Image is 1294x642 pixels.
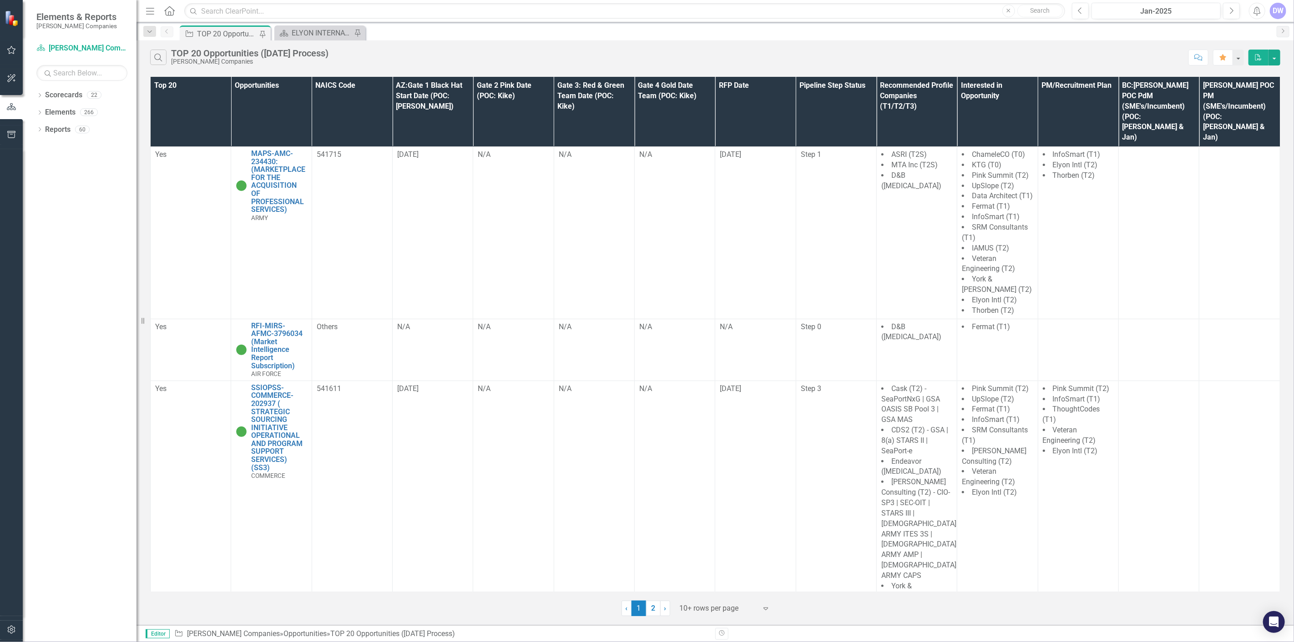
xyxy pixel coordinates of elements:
td: Double-Click to Edit [393,319,473,381]
div: N/A [478,384,549,394]
td: Double-Click to Edit [554,147,634,319]
span: [PERSON_NAME] Consulting (T2) [962,446,1026,466]
span: ‹ [626,604,628,612]
span: ChameleCO (T0) [972,150,1025,159]
button: Jan-2025 [1092,3,1221,19]
div: N/A [397,322,468,332]
span: Veteran Engineering (T2) [962,467,1015,486]
span: Fermat (T1) [972,322,1010,331]
span: AIR FORCE [251,370,281,377]
a: Opportunities [283,629,327,638]
span: KTG (T0) [972,160,1001,169]
span: Others [317,322,338,331]
span: [DATE] [720,384,741,393]
span: ThoughtCodes (T1) [1043,405,1100,424]
div: N/A [639,322,710,332]
td: Double-Click to Edit [715,319,796,381]
span: COMMERCE [251,472,285,479]
td: Double-Click to Edit [1199,319,1280,381]
a: [PERSON_NAME] Companies [187,629,280,638]
span: Step 0 [801,322,821,331]
div: TOP 20 Opportunities ([DATE] Process) [330,629,455,638]
span: [DATE] [397,150,419,159]
td: Double-Click to Edit [554,319,634,381]
a: [PERSON_NAME] Companies [36,43,127,54]
td: Double-Click to Edit [1038,147,1118,319]
div: Jan-2025 [1095,6,1218,17]
span: ARMY [251,214,268,221]
div: N/A [720,322,791,332]
td: Double-Click to Edit [1038,381,1118,625]
td: Double-Click to Edit [312,147,392,319]
span: Cask (T2) - SeaPortNxG | GSA OASIS SB Pool 3 | GSA MAS [881,384,940,424]
td: Double-Click to Edit [393,147,473,319]
div: Open Intercom Messenger [1263,611,1285,633]
img: Active [236,180,247,191]
input: Search Below... [36,65,127,81]
span: Elements & Reports [36,11,117,22]
td: Double-Click to Edit [957,147,1038,319]
td: Double-Click to Edit [151,319,231,381]
img: ClearPoint Strategy [4,10,20,26]
div: N/A [639,150,710,160]
span: Pink Summit (T2) [1053,384,1110,393]
td: Double-Click to Edit [796,147,876,319]
td: Double-Click to Edit [1119,319,1199,381]
div: N/A [559,150,630,160]
span: InfoSmart (T1) [972,415,1020,424]
div: N/A [559,384,630,394]
div: N/A [639,384,710,394]
span: ASRI (T2S) [891,150,927,159]
span: Elyon Intl (T2) [1053,446,1098,455]
span: Thorben (T2) [1053,171,1095,180]
span: 1 [632,601,646,616]
a: ELYON INTERNATIONAL INC [277,27,352,39]
td: Double-Click to Edit [796,319,876,381]
span: › [664,604,667,612]
span: UpSlope (T2) [972,395,1014,403]
input: Search ClearPoint... [184,3,1065,19]
span: [DATE] [720,150,741,159]
div: N/A [559,322,630,332]
span: Search [1030,7,1050,14]
small: [PERSON_NAME] Companies [36,22,117,30]
td: Double-Click to Edit [715,381,796,625]
td: Double-Click to Edit [1199,381,1280,625]
td: Double-Click to Edit [473,147,554,319]
td: Double-Click to Edit [635,381,715,625]
a: SSIOPSS-COMMERCE-202937 ( STRATEGIC SOURCING INITIATIVE OPERATIONAL AND PROGRAM SUPPORT SERVICES)... [251,384,307,472]
span: Data Architect (T1) [972,191,1033,200]
span: SRM Consultants (T1) [962,223,1028,242]
td: Double-Click to Edit [957,381,1038,625]
td: Double-Click to Edit [957,319,1038,381]
td: Double-Click to Edit [151,381,231,625]
td: Double-Click to Edit [1038,319,1118,381]
td: Double-Click to Edit Right Click for Context Menu [231,381,312,625]
span: Elyon Intl (T2) [1053,160,1098,169]
td: Double-Click to Edit [877,319,957,381]
span: Thorben (T2) [972,306,1014,315]
td: Double-Click to Edit Right Click for Context Menu [231,319,312,381]
span: Yes [155,322,167,331]
span: MTA Inc (T2S) [891,160,938,169]
td: Double-Click to Edit [635,319,715,381]
td: Double-Click to Edit [635,147,715,319]
span: Step 1 [801,150,821,159]
a: MAPS-AMC-234430: (MARKETPLACE FOR THE ACQUISITION OF PROFESSIONAL SERVICES) [251,150,307,214]
td: Double-Click to Edit [312,319,392,381]
div: TOP 20 Opportunities ([DATE] Process) [197,28,257,40]
span: IAMUS (T2) [972,244,1009,252]
button: Search [1017,5,1063,17]
span: Veteran Engineering (T2) [962,254,1015,273]
img: Active [236,426,247,437]
td: Double-Click to Edit [473,319,554,381]
span: InfoSmart (T1) [1053,150,1101,159]
span: Fermat (T1) [972,202,1010,211]
span: Pink Summit (T2) [972,171,1029,180]
div: ELYON INTERNATIONAL INC [292,27,352,39]
span: D&B ([MEDICAL_DATA]) [881,171,941,190]
span: [DATE] [397,384,419,393]
span: Elyon Intl (T2) [972,296,1017,304]
span: Editor [146,629,170,638]
div: » » [174,629,708,639]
